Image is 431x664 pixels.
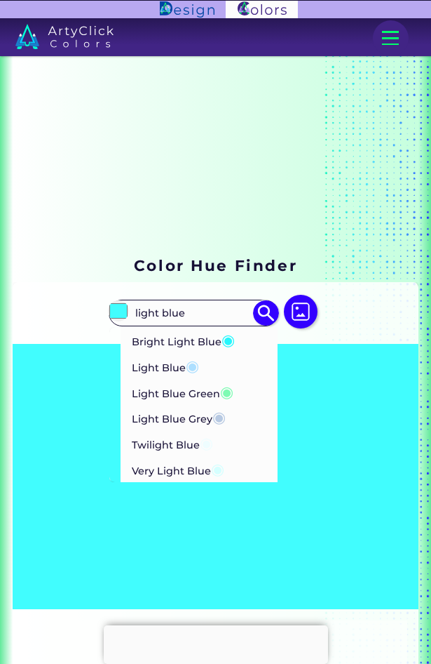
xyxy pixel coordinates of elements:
p: Very Light Blue [132,456,224,482]
p: Twilight Blue [132,430,213,456]
img: icon picture [284,295,317,328]
input: type color.. [130,301,256,324]
iframe: Advertisement [104,625,328,660]
img: ArtyClick Design logo [160,1,215,17]
p: Light Blue Grey [132,404,226,430]
p: Bright Light Blue [132,327,235,353]
img: logo_artyclick_colors_white.svg [15,24,114,49]
span: ◉ [186,357,199,375]
img: ArtyClick Colors logo [226,1,297,19]
span: ◉ [212,408,226,426]
iframe: Advertisement [13,69,418,245]
h1: Color Hue Finder [134,255,297,276]
img: icon search [253,300,279,326]
p: Light Blue Green [132,379,233,405]
span: ◉ [221,331,235,349]
span: ◉ [211,460,224,478]
span: ◉ [220,383,233,401]
span: ◉ [200,434,213,452]
p: Light Blue [132,353,199,379]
